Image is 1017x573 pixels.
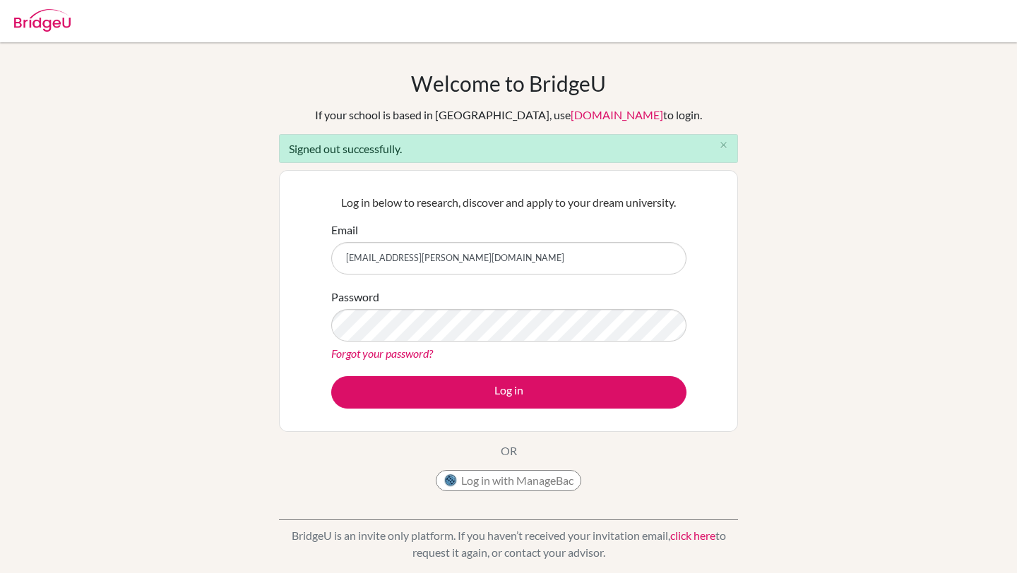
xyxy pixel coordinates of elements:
[331,194,686,211] p: Log in below to research, discover and apply to your dream university.
[331,222,358,239] label: Email
[279,527,738,561] p: BridgeU is an invite only platform. If you haven’t received your invitation email, to request it ...
[279,134,738,163] div: Signed out successfully.
[436,470,581,491] button: Log in with ManageBac
[14,9,71,32] img: Bridge-U
[709,135,737,156] button: Close
[501,442,517,459] p: OR
[315,107,702,123] div: If your school is based in [GEOGRAPHIC_DATA], use to login.
[331,289,379,306] label: Password
[571,108,663,121] a: [DOMAIN_NAME]
[331,376,686,409] button: Log in
[411,71,606,96] h1: Welcome to BridgeU
[331,346,433,360] a: Forgot your password?
[670,529,715,542] a: click here
[718,140,729,150] i: close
